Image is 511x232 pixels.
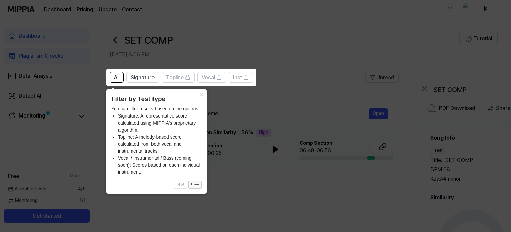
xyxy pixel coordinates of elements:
span: Topline [166,74,184,82]
span: Vocal [202,74,215,82]
li: Signature: A representative score calculated using MIPPIA's proprietary algorithm. [118,112,202,134]
button: Signature [126,72,159,83]
button: Close [196,89,207,99]
button: Inst [229,72,253,83]
button: All [110,72,124,83]
button: Vocal [197,72,226,83]
header: Filter by Test type [111,94,202,104]
button: Topline [162,72,195,83]
li: Topline: A melody-based score calculated from both vocal and instrumental tracks. [118,134,202,155]
span: All [114,74,119,82]
div: You can filter results based on the options. [111,105,202,176]
li: Vocal / Instrumental / Bass (coming soon): Scores based on each individual instrument. [118,155,202,176]
span: Signature [131,74,155,82]
button: 다음 [188,181,202,189]
span: Inst [233,74,242,82]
